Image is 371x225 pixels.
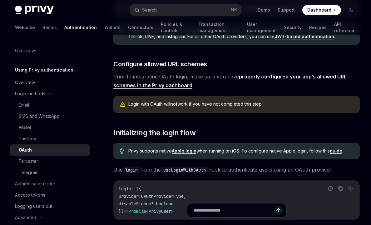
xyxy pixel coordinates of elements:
a: Telegram [10,167,90,178]
span: Dashboard [307,7,331,13]
div: Telegram [19,169,38,176]
a: guide [330,148,342,154]
span: Initializing the login flow [113,128,195,138]
code: login [123,167,140,173]
a: Recipes [309,20,327,35]
a: Security [284,20,302,35]
div: Wallet [19,124,31,131]
div: Login with OAuth will work if you have not completed this step. [128,101,354,108]
button: Toggle dark mode [346,5,356,15]
code: useLoginWithOAuth [161,167,208,173]
div: Email [19,101,29,109]
span: , [184,193,186,199]
span: boolean [156,201,174,207]
span: : ({ [131,186,141,192]
strong: not [170,101,177,107]
span: provider: [119,193,141,199]
a: Authentication [64,20,97,35]
button: Advanced [10,212,90,223]
a: Wallet [10,122,90,133]
span: Configure allowed URL schemes [113,60,207,68]
a: Overview [10,45,90,56]
span: Use from the hook to authenticate users using an OAuth provider. [113,165,360,174]
span: ⌘ K [230,7,237,12]
div: Login methods [15,90,45,97]
a: User management [247,20,276,35]
div: Advanced [15,214,36,221]
button: Send message [274,206,283,215]
a: Transaction management [198,20,240,35]
a: Logging users out [10,201,90,212]
a: Connectors [128,20,153,35]
a: Policies & controls [161,20,191,35]
a: Dashboard [302,5,341,15]
div: Access tokens [15,191,45,199]
div: Search... [142,6,160,14]
span: disableSignup? [119,201,154,207]
div: Farcaster [19,157,38,165]
button: Search...⌘K [130,4,240,16]
a: Farcaster [10,156,90,167]
svg: Tip [120,148,124,154]
a: JWT-based authentication [275,34,334,39]
a: Basics [42,20,57,35]
span: Privy supports native when running on iOS. To configure native Apple login, follow this . [128,148,354,154]
img: dark logo [15,6,54,14]
a: Wallets [104,20,121,35]
a: Email [10,99,90,111]
a: Authentication state [10,178,90,189]
div: Overview [15,47,35,54]
input: Ask a question... [193,203,274,217]
a: OAuth [10,144,90,156]
a: Access tokens [10,189,90,201]
button: Report incorrect code [326,184,334,192]
div: Passkey [19,135,36,142]
span: OAuthProviderType [141,193,184,199]
a: SMS and WhatsApp [10,111,90,122]
span: login [119,186,131,192]
h5: Using Privy authentication [15,66,73,74]
div: SMS and WhatsApp [19,112,60,120]
a: API reference [334,20,356,35]
div: OAuth [19,146,32,154]
span: Prior to integrating OAuth login, make sure you have . [113,72,360,90]
span: : [154,201,156,207]
svg: Warning [120,102,126,108]
a: Overview [10,77,90,88]
a: Passkey [10,133,90,144]
a: Support [278,7,295,13]
a: Welcome [15,20,35,35]
a: Apple login [172,148,196,154]
div: Overview [15,79,35,86]
button: Copy the contents from the code block [336,184,344,192]
div: Logging users out [15,202,52,210]
button: Ask AI [346,184,354,192]
div: Authentication state [15,180,55,187]
a: Demo [258,7,270,13]
button: Login methods [10,88,90,99]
